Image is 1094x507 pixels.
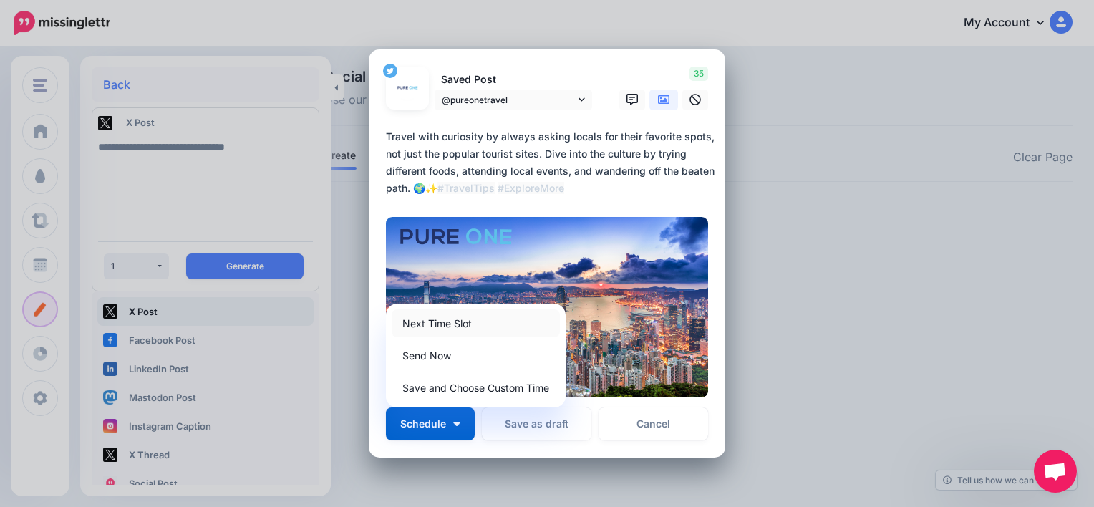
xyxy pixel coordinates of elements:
p: Saved Post [435,72,592,88]
img: arrow-down-white.png [453,422,460,426]
span: @pureonetravel [442,92,575,107]
a: Next Time Slot [392,309,560,337]
a: Send Now [392,342,560,370]
span: Schedule [400,419,446,429]
div: Travel with curiosity by always asking locals for their favorite spots, not just the popular tour... [386,128,715,197]
button: Schedule [386,407,475,440]
img: LY7HS1XCZICKOP3VXXQNZSAM5TKF2Q1F.png [386,217,708,397]
a: Cancel [599,407,708,440]
a: @pureonetravel [435,90,592,110]
button: Save as draft [482,407,591,440]
img: -zVCY7KV-89052.png [390,71,425,105]
a: Save and Choose Custom Time [392,374,560,402]
div: Schedule [386,304,566,407]
span: 35 [689,67,708,81]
